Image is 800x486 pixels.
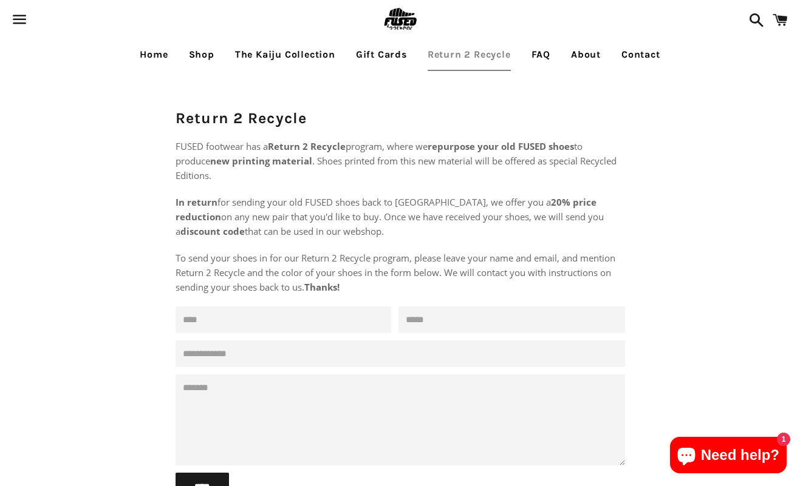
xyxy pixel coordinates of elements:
span: To send your shoes in for our Return 2 Recycle program, please leave your name and email, and men... [176,252,615,293]
a: Shop [180,39,224,70]
strong: new printing material [210,155,312,167]
strong: repurpose your old FUSED shoes [428,140,574,152]
strong: 20% price reduction [176,196,597,223]
span: for sending your old FUSED shoes back to [GEOGRAPHIC_DATA], we offer you a on any new pair that y... [176,196,604,237]
inbox-online-store-chat: Shopify online store chat [666,437,790,476]
strong: Return 2 Recycle [268,140,346,152]
a: About [562,39,610,70]
a: Return 2 Recycle [419,39,520,70]
a: Contact [612,39,669,70]
a: FAQ [522,39,559,70]
a: Home [131,39,177,70]
strong: In return [176,196,217,208]
strong: Thanks! [304,281,340,293]
h1: Return 2 Recycle [176,107,625,129]
a: Gift Cards [347,39,416,70]
a: The Kaiju Collection [226,39,344,70]
span: FUSED footwear has a program, where we to produce . Shoes printed from this new material will be ... [176,140,617,181]
strong: discount code [180,225,245,237]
